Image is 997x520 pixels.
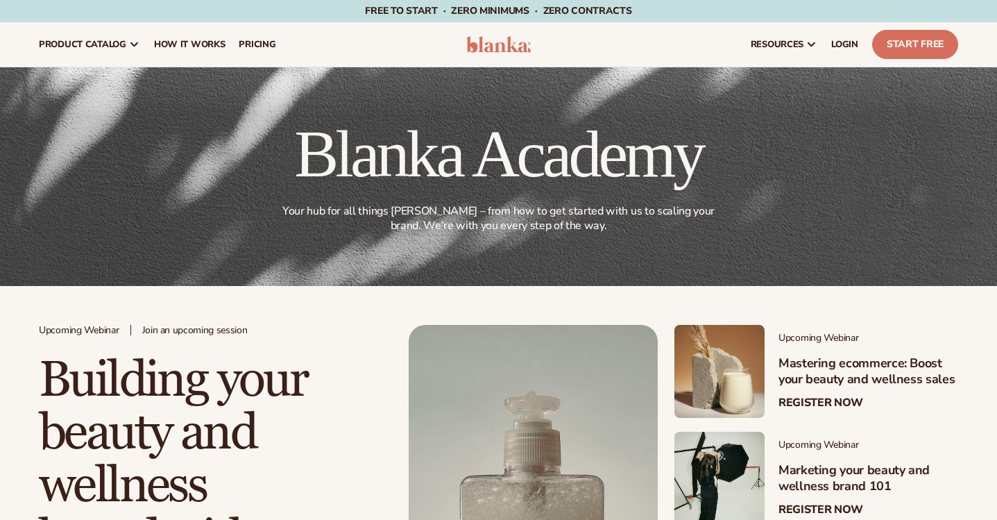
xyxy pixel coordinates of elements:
[778,503,863,517] a: Register Now
[751,39,803,50] span: resources
[39,325,119,337] span: Upcoming Webinar
[142,325,248,337] span: Join an upcoming session
[39,39,126,50] span: product catalog
[778,396,863,410] a: Register Now
[466,36,531,53] img: logo
[744,22,824,67] a: resources
[778,333,958,344] span: Upcoming Webinar
[778,462,958,495] h3: Marketing your beauty and wellness brand 101
[831,39,858,50] span: LOGIN
[824,22,865,67] a: LOGIN
[32,22,147,67] a: product catalog
[154,39,225,50] span: How It Works
[232,22,282,67] a: pricing
[275,121,723,187] h1: Blanka Academy
[778,355,958,388] h3: Mastering ecommerce: Boost your beauty and wellness sales
[278,204,720,233] p: Your hub for all things [PERSON_NAME] – from how to get started with us to scaling your brand. We...
[365,4,631,17] span: Free to start · ZERO minimums · ZERO contracts
[872,30,958,59] a: Start Free
[147,22,232,67] a: How It Works
[778,439,958,451] span: Upcoming Webinar
[239,39,275,50] span: pricing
